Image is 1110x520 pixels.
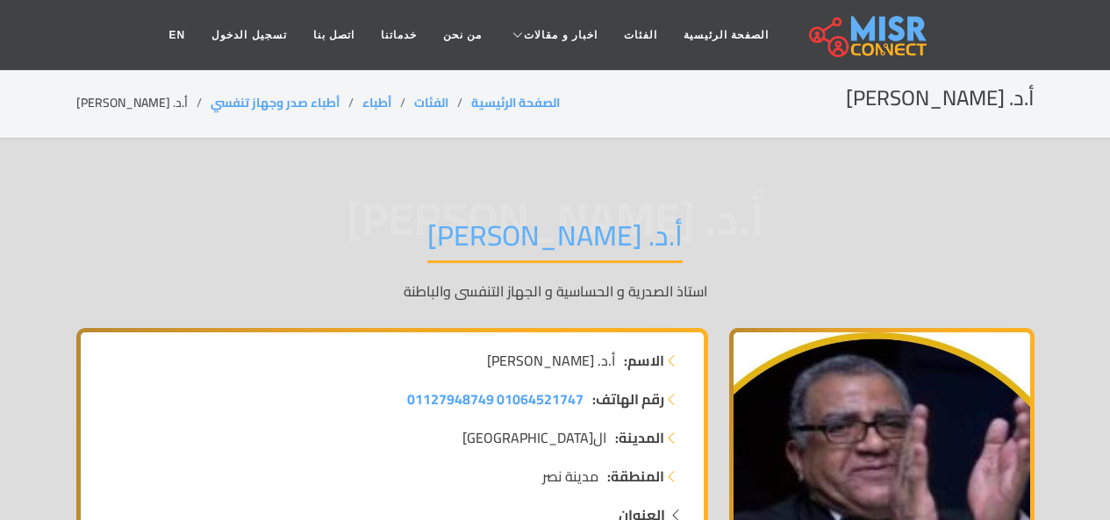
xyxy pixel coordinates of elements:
a: الصفحة الرئيسية [670,18,782,52]
h1: أ.د. [PERSON_NAME] [427,218,683,263]
p: استاذ الصدرية و الحساسية و الجهاز التنفسى والباطنة [76,281,1035,302]
strong: الاسم: [624,350,664,371]
li: أ.د. [PERSON_NAME] [76,94,211,112]
a: الصفحة الرئيسية [471,91,560,114]
span: ال[GEOGRAPHIC_DATA] [462,427,606,448]
a: من نحن [430,18,495,52]
span: أ.د. [PERSON_NAME] [487,350,615,371]
a: تسجيل الدخول [198,18,299,52]
span: اخبار و مقالات [524,27,598,43]
strong: المنطقة: [607,466,664,487]
a: الفئات [414,91,448,114]
a: خدماتنا [368,18,430,52]
a: الفئات [611,18,670,52]
a: أطباء [362,91,391,114]
span: 01064521747 01127948749 [407,386,584,412]
h2: أ.د. [PERSON_NAME] [846,86,1035,111]
a: اتصل بنا [300,18,368,52]
strong: رقم الهاتف: [592,388,664,410]
a: اخبار و مقالات [495,18,611,52]
span: مدينة نصر [542,466,598,487]
a: 01064521747 01127948749 [407,388,584,410]
a: EN [156,18,199,52]
img: main.misr_connect [809,13,927,57]
a: أطباء صدر وجهاز تنفسي [211,91,340,114]
strong: المدينة: [615,427,664,448]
